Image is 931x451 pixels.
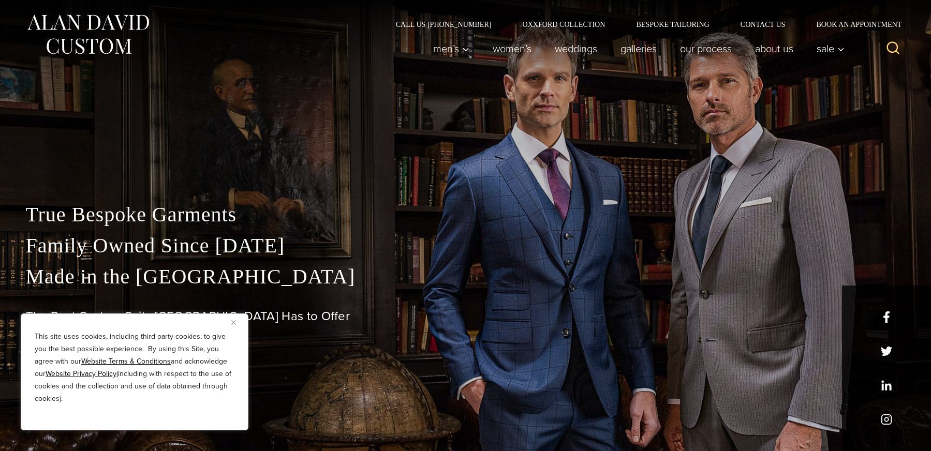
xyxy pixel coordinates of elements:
[380,21,906,28] nav: Secondary Navigation
[81,356,171,367] a: Website Terms & Conditions
[380,21,507,28] a: Call Us [PHONE_NUMBER]
[725,21,801,28] a: Contact Us
[26,199,906,292] p: True Bespoke Garments Family Owned Since [DATE] Made in the [GEOGRAPHIC_DATA]
[801,21,905,28] a: Book an Appointment
[743,38,805,59] a: About Us
[543,38,609,59] a: weddings
[26,11,150,57] img: Alan David Custom
[421,38,850,59] nav: Primary Navigation
[433,43,469,54] span: Men’s
[35,330,234,405] p: This site uses cookies, including third party cookies, to give you the best possible experience. ...
[668,38,743,59] a: Our Process
[231,320,236,325] img: Close
[231,316,244,328] button: Close
[620,21,725,28] a: Bespoke Tailoring
[881,36,906,61] button: View Search Form
[46,368,116,379] a: Website Privacy Policy
[817,43,845,54] span: Sale
[507,21,620,28] a: Oxxford Collection
[481,38,543,59] a: Women’s
[609,38,668,59] a: Galleries
[26,309,906,324] h1: The Best Custom Suits [GEOGRAPHIC_DATA] Has to Offer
